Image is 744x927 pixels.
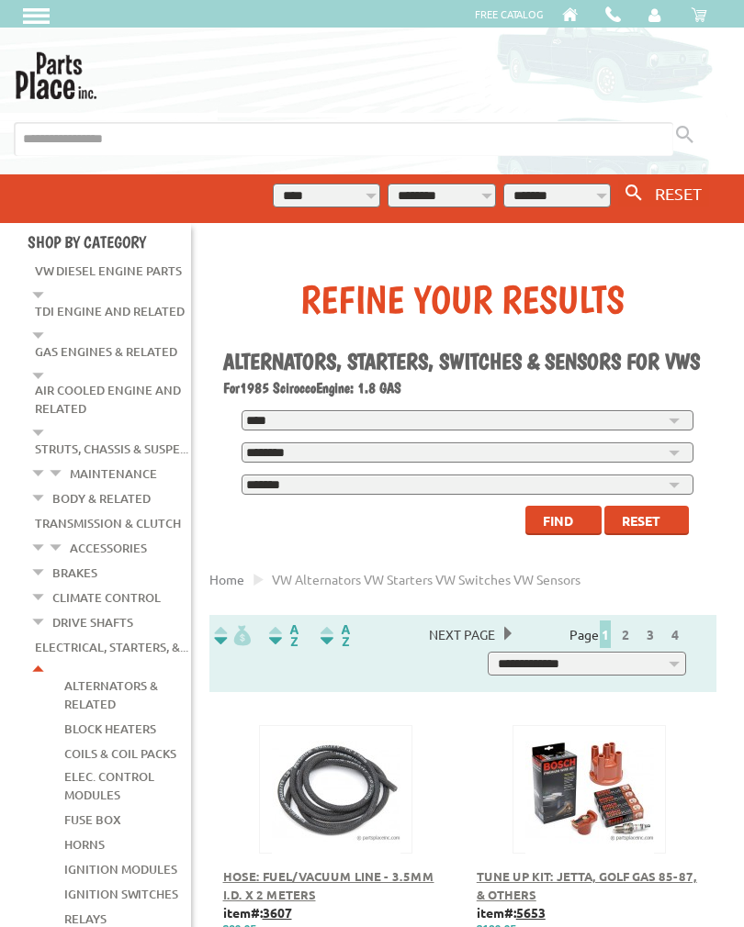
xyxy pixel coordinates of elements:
[223,348,704,374] h1: Alternators, Starters, Switches & Sensors for VWs
[64,857,177,881] a: Ignition Modules
[420,620,504,648] span: Next Page
[35,511,181,535] a: Transmission & Clutch
[223,904,292,921] b: item#:
[64,742,176,765] a: Coils & Coil Packs
[223,379,704,396] h2: 1985 Scirocco
[604,506,689,535] button: Reset
[209,571,244,587] a: Home
[64,882,178,906] a: Ignition Switches
[477,868,697,902] a: Tune Up Kit: Jetta, Golf Gas 85-87, & others
[35,259,182,283] a: VW Diesel Engine Parts
[655,184,702,203] span: RESET
[543,512,573,529] span: Find
[618,180,649,207] button: Search By VW...
[265,625,302,646] img: Sort by Headline
[667,626,683,642] a: 4
[14,46,98,99] img: Parts Place Inc!
[477,904,546,921] b: item#:
[35,340,177,363] a: Gas Engines & Related
[64,808,121,832] a: Fuse Box
[52,486,151,510] a: Body & Related
[35,635,188,659] a: Electrical, Starters, &...
[545,620,710,648] div: Page
[64,765,154,807] a: Elec. Control Modules
[223,276,704,322] div: Refine Your Results
[35,378,181,420] a: Air Cooled Engine and Related
[70,536,147,560] a: Accessories
[223,868,434,902] a: Hose: Fuel/Vacuum Line - 3.5mm I.D. x 2 meters
[617,626,634,642] a: 2
[52,561,97,585] a: Brakes
[316,379,401,396] span: Engine: 1.8 GAS
[35,437,188,461] a: Struts, Chassis & Suspe...
[642,626,659,642] a: 3
[28,232,191,251] h4: Shop By Category
[600,620,611,648] span: 1
[525,506,602,535] button: Find
[648,180,709,207] button: RESET
[64,717,156,741] a: Block Heaters
[223,379,240,396] span: For
[263,904,292,921] u: 3607
[420,626,504,642] a: Next Page
[70,462,157,486] a: Maintenance
[317,625,354,646] img: Sort by Sales Rank
[52,586,161,609] a: Climate Control
[272,571,581,587] span: VW alternators VW starters VW switches VW sensors
[516,904,546,921] u: 5653
[214,625,251,646] img: filterpricelow.svg
[64,674,158,716] a: Alternators & Related
[35,299,185,323] a: TDI Engine and Related
[622,512,660,529] span: Reset
[64,832,105,856] a: Horns
[52,610,133,634] a: Drive Shafts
